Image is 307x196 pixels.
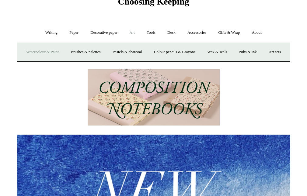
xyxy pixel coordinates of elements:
a: Accessories [182,25,212,41]
a: Gifts & Wrap [213,25,245,41]
a: Colour pencils & Crayons [148,44,201,60]
a: Art [124,25,140,41]
a: Brushes & palettes [65,44,106,60]
a: Nibs & ink [234,44,262,60]
a: Paper [64,25,84,41]
a: Tools [141,25,161,41]
a: Desk [162,25,181,41]
a: About [246,25,267,41]
a: Pastels & charcoal [107,44,148,60]
a: Art sets [263,44,286,60]
a: Decorative paper [85,25,123,41]
a: Choosing Keeping [118,1,189,5]
a: Wax & seals [202,44,232,60]
a: Writing [40,25,63,41]
a: Watercolour & Paint [21,44,64,60]
img: 202302 Composition ledgers.jpg__PID:69722ee6-fa44-49dd-a067-31375e5d54ec [88,69,220,126]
